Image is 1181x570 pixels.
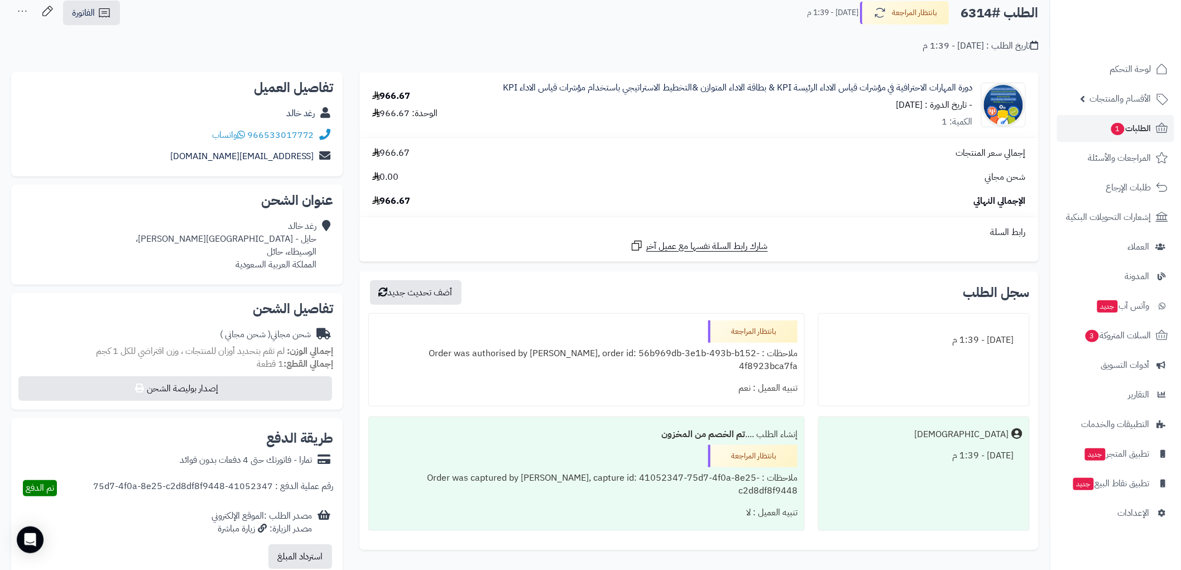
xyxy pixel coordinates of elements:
span: 966.67 [372,195,411,208]
div: تاريخ الطلب : [DATE] - 1:39 م [923,40,1039,52]
a: دورة المهارات الاحترافية في مؤشرات قياس الاداء الرئيسة KPI & بطاقة الاداء المتوازن &التخطيط الاست... [503,82,973,94]
img: 1757934064-WhatsApp%20Image%202025-09-15%20at%202.00.17%20PM-90x90.jpeg [982,83,1025,127]
span: 0.00 [372,171,399,184]
a: رغد خالد [286,107,315,120]
span: تطبيق نقاط البيع [1072,476,1150,491]
div: تمارا - فاتورتك حتى 4 دفعات بدون فوائد [180,454,313,467]
a: تطبيق المتجرجديد [1057,440,1174,467]
span: 1 [1111,122,1125,136]
div: الكمية: 1 [942,116,973,128]
span: إشعارات التحويلات البنكية [1067,209,1151,225]
a: العملاء [1057,233,1174,260]
span: العملاء [1128,239,1150,255]
div: إنشاء الطلب .... [376,424,798,446]
div: Open Intercom Messenger [17,526,44,553]
a: لوحة التحكم [1057,56,1174,83]
span: لم تقم بتحديد أوزان للمنتجات ، وزن افتراضي للكل 1 كجم [96,344,285,358]
span: التطبيقات والخدمات [1082,416,1150,432]
span: الفاتورة [72,6,95,20]
div: مصدر الطلب :الموقع الإلكتروني [212,510,313,535]
a: وآتس آبجديد [1057,293,1174,319]
div: رغد خالد حايل - [GEOGRAPHIC_DATA][PERSON_NAME]، الوسيطاء، حائل المملكة العربية السعودية [136,220,317,271]
div: الوحدة: 966.67 [372,107,438,120]
a: الإعدادات [1057,500,1174,526]
span: 966.67 [372,147,410,160]
span: لوحة التحكم [1110,61,1151,77]
a: شارك رابط السلة نفسها مع عميل آخر [630,239,768,253]
h2: تفاصيل العميل [20,81,334,94]
small: - تاريخ الدورة : [DATE] [896,98,973,112]
span: أدوات التسويق [1101,357,1150,373]
a: 966533017772 [247,128,314,142]
span: تم الدفع [26,481,54,495]
a: التطبيقات والخدمات [1057,411,1174,438]
a: إشعارات التحويلات البنكية [1057,204,1174,231]
h2: تفاصيل الشحن [20,302,334,315]
strong: إجمالي القطع: [284,357,334,371]
a: أدوات التسويق [1057,352,1174,379]
span: جديد [1097,300,1118,313]
a: طلبات الإرجاع [1057,174,1174,201]
small: 1 قطعة [257,357,334,371]
span: جديد [1085,448,1106,461]
span: ( شحن مجاني ) [220,328,271,341]
span: الطلبات [1110,121,1151,136]
span: إجمالي سعر المنتجات [956,147,1026,160]
div: بانتظار المراجعة [708,320,798,343]
div: تنبيه العميل : نعم [376,377,798,399]
small: [DATE] - 1:39 م [807,7,858,18]
h3: سجل الطلب [963,286,1030,299]
span: طلبات الإرجاع [1106,180,1151,195]
b: تم الخصم من المخزون [661,428,745,441]
span: الأقسام والمنتجات [1090,91,1151,107]
h2: الطلب #6314 [961,2,1039,25]
span: وآتس آب [1096,298,1150,314]
h2: طريقة الدفع [266,432,334,445]
button: بانتظار المراجعة [860,1,949,25]
span: الإجمالي النهائي [974,195,1026,208]
a: السلات المتروكة3 [1057,322,1174,349]
button: أضف تحديث جديد [370,280,462,305]
a: المدونة [1057,263,1174,290]
span: 3 [1085,329,1100,343]
button: استرداد المبلغ [268,544,332,569]
span: شحن مجاني [985,171,1026,184]
a: المراجعات والأسئلة [1057,145,1174,171]
div: رقم عملية الدفع : 41052347-75d7-4f0a-8e25-c2d8df8f9448 [93,480,334,496]
strong: إجمالي الوزن: [287,344,334,358]
span: تطبيق المتجر [1084,446,1150,462]
span: المدونة [1125,269,1150,284]
h2: عنوان الشحن [20,194,334,207]
a: واتساب [212,128,245,142]
div: ملاحظات : Order was captured by [PERSON_NAME], capture id: 41052347-75d7-4f0a-8e25-c2d8df8f9448 [376,467,798,502]
span: الإعدادات [1118,505,1150,521]
div: شحن مجاني [220,328,311,341]
div: [DEMOGRAPHIC_DATA] [915,428,1009,441]
div: [DATE] - 1:39 م [825,329,1022,351]
span: جديد [1073,478,1094,490]
div: ملاحظات : Order was authorised by [PERSON_NAME], order id: 56b969db-3e1b-493b-b152-4f8923bca7fa [376,343,798,377]
div: [DATE] - 1:39 م [825,445,1022,467]
span: شارك رابط السلة نفسها مع عميل آخر [646,240,768,253]
a: الفاتورة [63,1,120,25]
img: logo-2.png [1105,16,1170,40]
div: رابط السلة [364,226,1034,239]
a: الطلبات1 [1057,115,1174,142]
a: تطبيق نقاط البيعجديد [1057,470,1174,497]
span: المراجعات والأسئلة [1088,150,1151,166]
button: إصدار بوليصة الشحن [18,376,332,401]
span: السلات المتروكة [1084,328,1151,343]
a: [EMAIL_ADDRESS][DOMAIN_NAME] [170,150,314,163]
span: التقارير [1129,387,1150,403]
div: 966.67 [372,90,411,103]
a: التقارير [1057,381,1174,408]
div: تنبيه العميل : لا [376,502,798,524]
div: مصدر الزيارة: زيارة مباشرة [212,523,313,535]
div: بانتظار المراجعة [708,445,798,467]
